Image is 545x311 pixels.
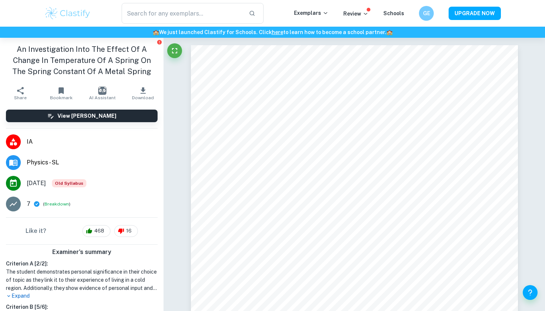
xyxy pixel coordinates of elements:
[156,39,162,45] button: Report issue
[90,227,108,235] span: 468
[57,112,116,120] h6: View [PERSON_NAME]
[449,7,501,20] button: UPGRADE NOW
[153,29,159,35] span: 🏫
[294,9,328,17] p: Exemplars
[98,87,106,95] img: AI Assistant
[6,268,158,292] h1: The student demonstrates personal significance in their choice of topic as they link it to their ...
[27,158,158,167] span: Physics - SL
[383,10,404,16] a: Schools
[1,28,544,36] h6: We just launched Clastify for Schools. Click to learn how to become a school partner.
[6,44,158,77] h1: An Investigation Into The Effect Of A Change In Temperature Of A Spring On The Spring Constant Of...
[82,225,110,237] div: 468
[82,83,123,104] button: AI Assistant
[422,9,431,17] h6: GE
[419,6,434,21] button: GE
[27,179,46,188] span: [DATE]
[132,95,154,100] span: Download
[123,83,163,104] button: Download
[27,137,158,146] span: IA
[26,227,46,235] h6: Like it?
[6,110,158,122] button: View [PERSON_NAME]
[43,201,70,208] span: ( )
[52,179,86,187] span: Old Syllabus
[6,292,158,300] p: Expand
[14,95,27,100] span: Share
[27,200,30,208] p: 7
[6,260,158,268] h6: Criterion A [ 2 / 2 ]:
[114,225,138,237] div: 16
[50,95,73,100] span: Bookmark
[272,29,283,35] a: here
[523,285,538,300] button: Help and Feedback
[167,43,182,58] button: Fullscreen
[122,227,136,235] span: 16
[52,179,86,187] div: Starting from the May 2025 session, the Physics IA requirements have changed. It's OK to refer to...
[343,10,369,18] p: Review
[3,248,161,257] h6: Examiner's summary
[122,3,243,24] input: Search for any exemplars...
[44,201,69,207] button: Breakdown
[6,303,158,311] h6: Criterion B [ 5 / 6 ]:
[386,29,393,35] span: 🏫
[89,95,116,100] span: AI Assistant
[41,83,82,104] button: Bookmark
[44,6,91,21] img: Clastify logo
